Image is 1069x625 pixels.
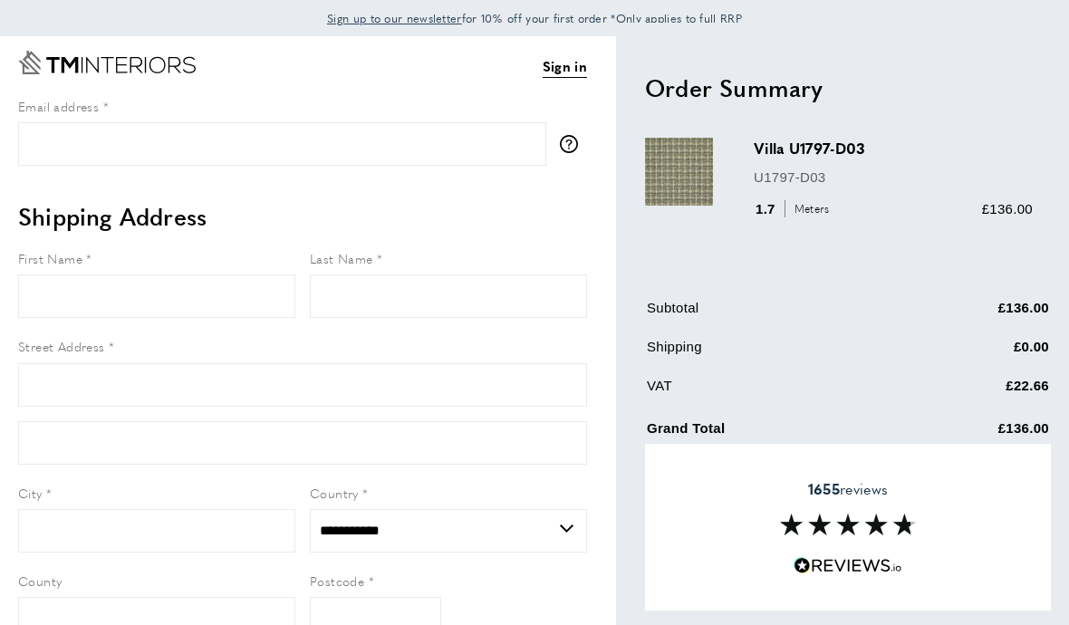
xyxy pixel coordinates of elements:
[808,480,888,498] span: reviews
[647,297,890,332] td: Subtotal
[18,249,82,267] span: First Name
[18,337,105,355] span: Street Address
[18,200,587,233] h2: Shipping Address
[18,51,196,74] a: Go to Home page
[560,135,587,153] button: More information
[808,478,840,499] strong: 1655
[645,72,1051,104] h2: Order Summary
[18,97,99,115] span: Email address
[754,138,1033,159] h3: Villa U1797-D03
[785,200,834,217] span: Meters
[310,572,364,590] span: Postcode
[18,572,62,590] span: County
[327,9,462,27] a: Sign up to our newsletter
[891,414,1050,453] td: £136.00
[327,10,742,26] span: for 10% off your first order *Only applies to full RRP
[310,249,373,267] span: Last Name
[794,557,902,574] img: Reviews.io 5 stars
[780,514,916,535] img: Reviews section
[18,484,43,502] span: City
[647,414,890,453] td: Grand Total
[647,336,890,371] td: Shipping
[543,55,587,78] a: Sign in
[647,375,890,410] td: VAT
[754,167,1033,188] p: U1797-D03
[645,138,713,206] img: Villa U1797-D03
[327,10,462,26] span: Sign up to our newsletter
[891,297,1050,332] td: £136.00
[891,375,1050,410] td: £22.66
[754,198,836,220] div: 1.7
[310,484,359,502] span: Country
[891,336,1050,371] td: £0.00
[982,201,1033,216] span: £136.00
